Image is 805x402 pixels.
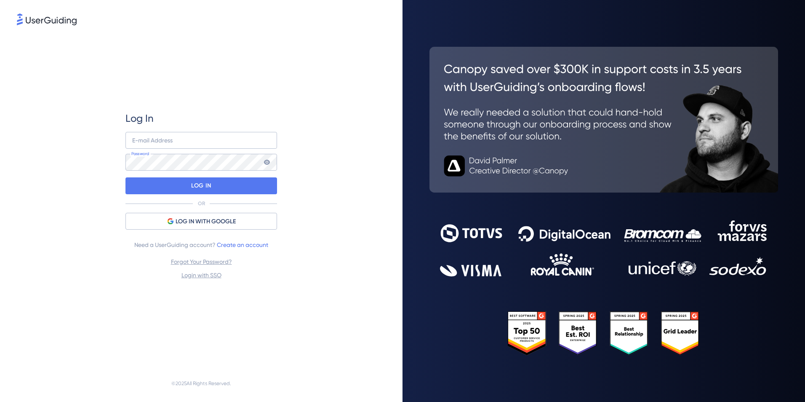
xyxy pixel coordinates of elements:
span: © 2025 All Rights Reserved. [171,378,231,389]
img: 8faab4ba6bc7696a72372aa768b0286c.svg [17,13,77,25]
a: Create an account [217,241,268,248]
p: OR [198,200,205,207]
span: Need a UserGuiding account? [134,240,268,250]
img: 9302ce2ac39453076f5bc0f2f2ca889b.svg [440,220,768,276]
p: LOG IN [191,179,211,193]
img: 26c0aa7c25a843aed4baddd2b5e0fa68.svg [429,47,778,193]
span: LOG IN WITH GOOGLE [176,217,236,227]
span: Log In [125,112,154,125]
a: Forgot Your Password? [171,258,232,265]
input: example@company.com [125,132,277,149]
img: 25303e33045975176eb484905ab012ff.svg [508,311,699,355]
a: Login with SSO [181,272,221,279]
